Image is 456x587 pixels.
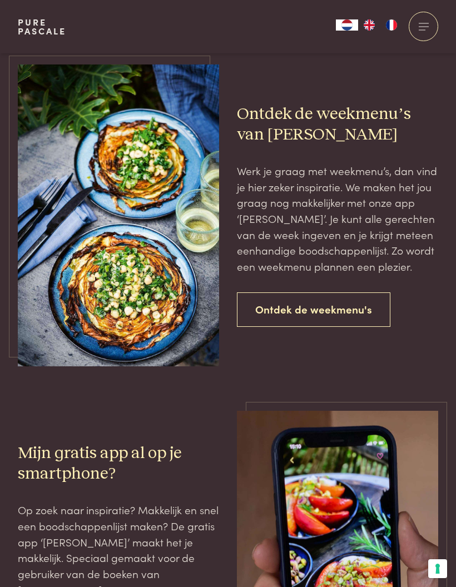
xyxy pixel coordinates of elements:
a: EN [358,19,380,31]
img: DSC08593 [18,64,219,366]
a: Ontdek de weekmenu's [237,292,390,327]
a: NL [336,19,358,31]
ul: Language list [358,19,403,31]
p: Werk je graag met weekmenu’s, dan vind je hier zeker inspiratie. We maken het jou graag nog makke... [237,163,438,275]
aside: Language selected: Nederlands [336,19,403,31]
h2: Ontdek de weekmenu’s van [PERSON_NAME] [237,104,438,145]
button: Uw voorkeuren voor toestemming voor trackingtechnologieën [428,559,447,578]
a: FR [380,19,403,31]
h2: Mijn gratis app al op je smartphone? [18,443,219,484]
div: Language [336,19,358,31]
a: PurePascale [18,18,66,36]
